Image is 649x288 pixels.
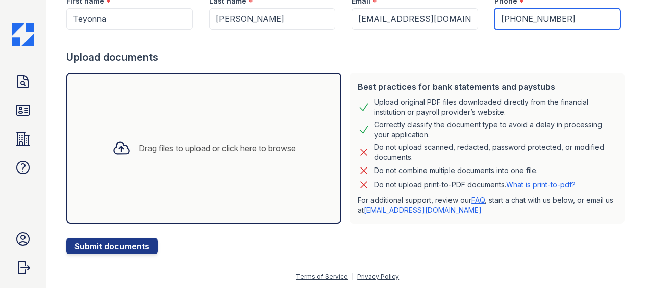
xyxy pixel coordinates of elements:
[296,273,348,280] a: Terms of Service
[352,273,354,280] div: |
[374,97,616,117] div: Upload original PDF files downloaded directly from the financial institution or payroll provider’...
[358,195,616,215] p: For additional support, review our , start a chat with us below, or email us at
[374,142,616,162] div: Do not upload scanned, redacted, password protected, or modified documents.
[471,196,485,204] a: FAQ
[12,23,34,46] img: CE_Icon_Blue-c292c112584629df590d857e76928e9f676e5b41ef8f769ba2f05ee15b207248.png
[374,119,616,140] div: Correctly classify the document type to avoid a delay in processing your application.
[358,81,616,93] div: Best practices for bank statements and paystubs
[506,180,576,189] a: What is print-to-pdf?
[66,50,629,64] div: Upload documents
[364,206,482,214] a: [EMAIL_ADDRESS][DOMAIN_NAME]
[139,142,296,154] div: Drag files to upload or click here to browse
[374,180,576,190] p: Do not upload print-to-PDF documents.
[357,273,399,280] a: Privacy Policy
[374,164,538,177] div: Do not combine multiple documents into one file.
[66,238,158,254] button: Submit documents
